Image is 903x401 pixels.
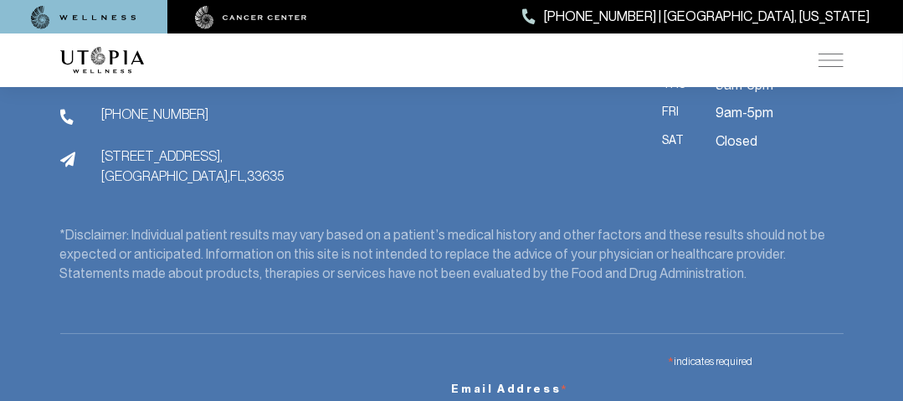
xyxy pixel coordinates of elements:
div: *Disclaimer: Individual patient results may vary based on a patient’s medical history and other f... [60,226,844,284]
span: Sat [663,131,696,152]
a: address[STREET_ADDRESS],[GEOGRAPHIC_DATA],FL,33635 [60,146,241,186]
img: phone [60,109,74,126]
span: [STREET_ADDRESS], [GEOGRAPHIC_DATA], FL, 33635 [102,146,285,186]
span: Closed [716,131,758,152]
img: address [60,152,75,167]
img: wellness [31,6,136,29]
a: phone[PHONE_NUMBER] [60,104,241,126]
span: [PHONE_NUMBER] [102,104,209,124]
span: [PHONE_NUMBER] | [GEOGRAPHIC_DATA], [US_STATE] [544,6,870,28]
img: icon-hamburger [818,54,844,67]
a: [PHONE_NUMBER] | [GEOGRAPHIC_DATA], [US_STATE] [522,6,870,28]
span: Fri [663,102,696,124]
span: 9am-5pm [716,102,774,124]
img: cancer center [195,6,307,29]
div: indicates required [452,347,752,372]
img: logo [60,47,144,74]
